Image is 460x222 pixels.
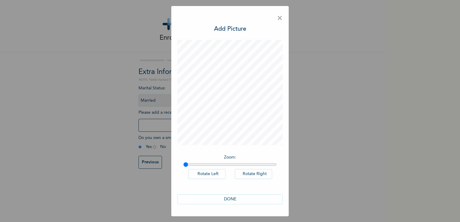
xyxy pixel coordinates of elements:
[183,154,277,161] p: Zoom :
[277,12,283,25] span: ×
[235,169,272,179] button: Rotate Right
[138,110,247,135] span: Please add a recent Passport Photograph
[214,25,246,34] h3: Add Picture
[188,169,225,179] button: Rotate Left
[177,194,283,204] button: DONE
